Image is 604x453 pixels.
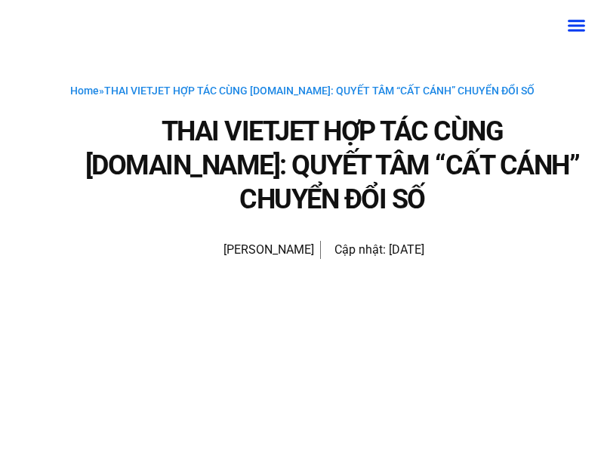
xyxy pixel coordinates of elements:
span: THAI VIETJET HỢP TÁC CÙNG [DOMAIN_NAME]: QUYẾT TÂM “CẤT CÁNH” CHUYỂN ĐỔI SỐ [104,85,535,97]
span: Cập nhật: [334,242,386,257]
h1: THAI VIETJET HỢP TÁC CÙNG [DOMAIN_NAME]: QUYẾT TÂM “CẤT CÁNH” CHUYỂN ĐỔI SỐ [75,115,589,217]
time: [DATE] [389,242,424,257]
span: » [70,85,535,97]
span: [PERSON_NAME] [216,239,314,260]
div: Menu Toggle [562,11,590,40]
a: Picture of Hạnh Hoàng [PERSON_NAME] [180,232,314,268]
a: Home [70,85,99,97]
